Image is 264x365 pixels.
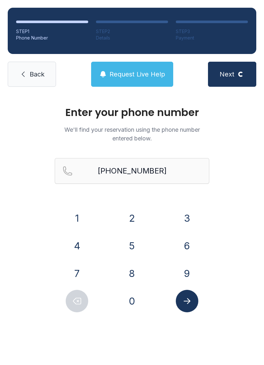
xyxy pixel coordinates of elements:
[96,35,168,41] div: Details
[96,28,168,35] div: STEP 2
[176,290,198,312] button: Submit lookup form
[176,235,198,257] button: 6
[30,70,44,79] span: Back
[176,35,248,41] div: Payment
[66,262,88,285] button: 7
[176,207,198,229] button: 3
[121,207,143,229] button: 2
[121,290,143,312] button: 0
[16,28,88,35] div: STEP 1
[176,262,198,285] button: 9
[66,207,88,229] button: 1
[16,35,88,41] div: Phone Number
[121,235,143,257] button: 5
[66,235,88,257] button: 4
[55,158,209,184] input: Reservation phone number
[109,70,165,79] span: Request Live Help
[220,70,234,79] span: Next
[66,290,88,312] button: Delete number
[55,107,209,118] h1: Enter your phone number
[176,28,248,35] div: STEP 3
[55,125,209,143] p: We'll find your reservation using the phone number entered below.
[121,262,143,285] button: 8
